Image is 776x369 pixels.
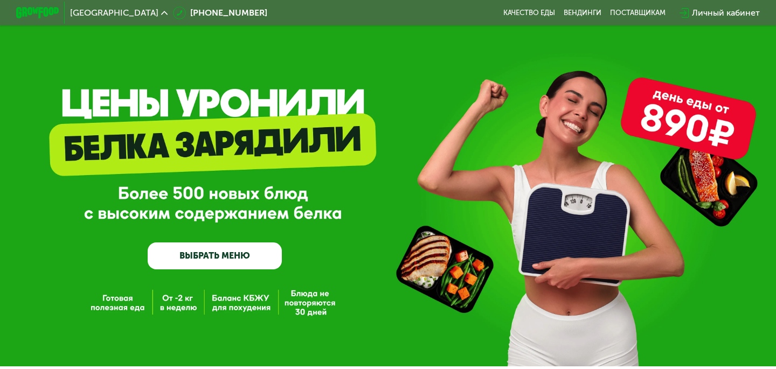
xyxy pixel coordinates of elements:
a: ВЫБРАТЬ МЕНЮ [148,242,282,269]
a: Вендинги [564,9,601,17]
div: Личный кабинет [692,6,760,19]
span: [GEOGRAPHIC_DATA] [70,9,158,17]
a: Качество еды [503,9,555,17]
div: поставщикам [610,9,666,17]
a: [PHONE_NUMBER] [173,6,267,19]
